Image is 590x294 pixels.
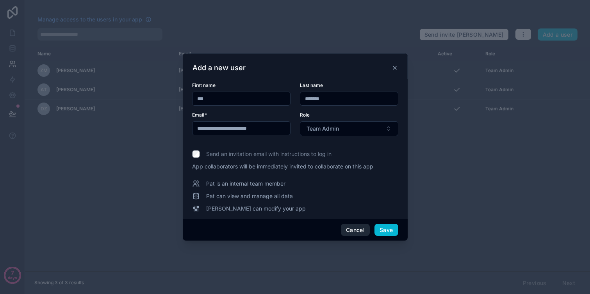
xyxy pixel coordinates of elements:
[192,82,216,88] span: First name
[341,224,370,236] button: Cancel
[192,150,200,158] input: Send an invitation email with instructions to log in
[300,121,398,136] button: Select Button
[193,63,246,73] h3: Add a new user
[307,125,339,133] span: Team Admin
[206,150,332,158] span: Send an invitation email with instructions to log in
[374,224,398,236] button: Save
[300,112,310,118] span: Role
[206,192,293,200] span: Pat can view and manage all data
[192,112,204,118] span: Email
[300,82,323,88] span: Last name
[206,180,285,188] span: Pat is an internal team member
[192,163,398,170] span: App collaborators will be immediately invited to collaborate on this app
[206,205,306,213] span: [PERSON_NAME] can modify your app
